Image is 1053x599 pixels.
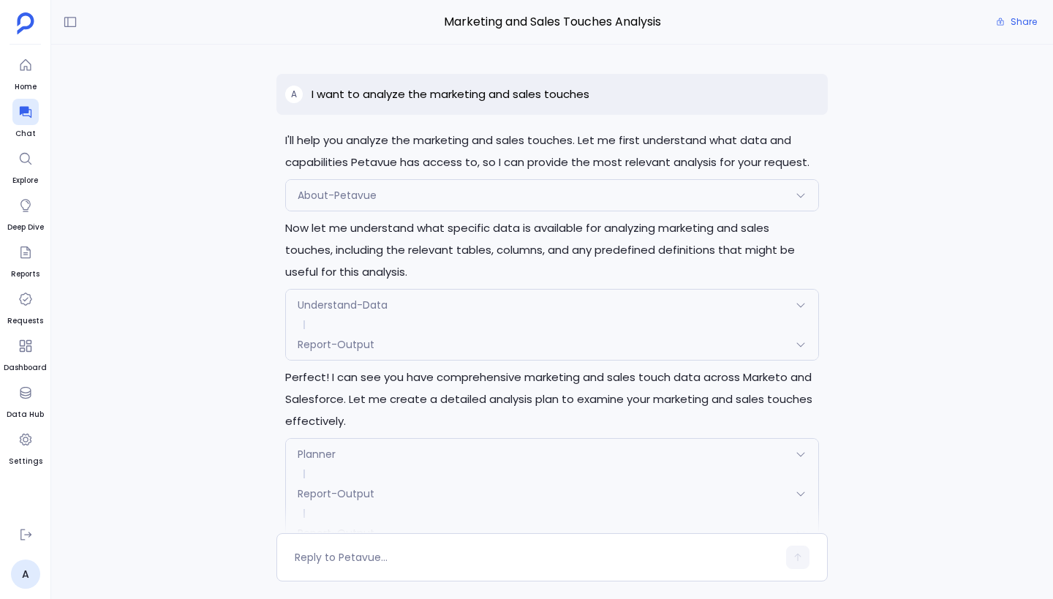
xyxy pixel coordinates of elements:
[12,128,39,140] span: Chat
[17,12,34,34] img: petavue logo
[291,88,297,100] span: A
[11,239,39,280] a: Reports
[9,456,42,467] span: Settings
[7,286,43,327] a: Requests
[12,81,39,93] span: Home
[12,146,39,187] a: Explore
[285,129,819,173] p: I'll help you analyze the marketing and sales touches. Let me first understand what data and capa...
[4,333,47,374] a: Dashboard
[7,192,44,233] a: Deep Dive
[298,337,374,352] span: Report-Output
[285,366,819,432] p: Perfect! I can see you have comprehensive marketing and sales touch data across Marketo and Sales...
[7,315,43,327] span: Requests
[298,447,336,462] span: Planner
[11,560,40,589] a: A
[12,52,39,93] a: Home
[276,12,828,31] span: Marketing and Sales Touches Analysis
[1011,16,1037,28] span: Share
[7,222,44,233] span: Deep Dive
[7,409,44,421] span: Data Hub
[298,486,374,501] span: Report-Output
[11,268,39,280] span: Reports
[12,175,39,187] span: Explore
[285,217,819,283] p: Now let me understand what specific data is available for analyzing marketing and sales touches, ...
[4,362,47,374] span: Dashboard
[312,86,589,103] p: I want to analyze the marketing and sales touches
[298,188,377,203] span: About-Petavue
[987,12,1046,32] button: Share
[298,298,388,312] span: Understand-Data
[9,426,42,467] a: Settings
[7,380,44,421] a: Data Hub
[12,99,39,140] a: Chat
